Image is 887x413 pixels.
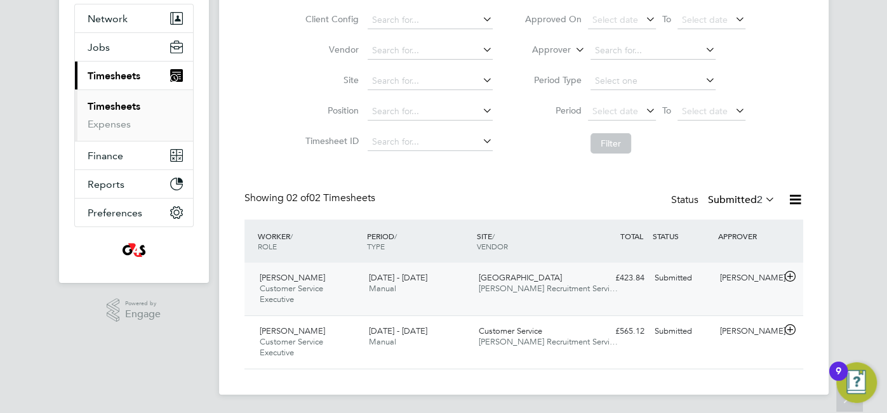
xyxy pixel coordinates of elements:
[682,14,728,25] span: Select date
[368,42,493,60] input: Search for...
[119,240,149,260] img: g4s2-logo-retina.png
[394,231,397,241] span: /
[302,74,359,86] label: Site
[88,70,140,82] span: Timesheets
[584,268,650,289] div: £423.84
[592,14,638,25] span: Select date
[620,231,643,241] span: TOTAL
[255,225,364,258] div: WORKER
[524,74,582,86] label: Period Type
[369,283,396,294] span: Manual
[75,62,193,89] button: Timesheets
[286,192,309,204] span: 02 of
[107,298,161,322] a: Powered byEngage
[260,272,325,283] span: [PERSON_NAME]
[592,105,638,117] span: Select date
[125,298,161,309] span: Powered by
[302,105,359,116] label: Position
[367,241,385,251] span: TYPE
[715,268,781,289] div: [PERSON_NAME]
[369,325,427,336] span: [DATE] - [DATE]
[658,11,675,27] span: To
[260,325,325,336] span: [PERSON_NAME]
[75,141,193,169] button: Finance
[715,321,781,342] div: [PERSON_NAME]
[258,241,277,251] span: ROLE
[75,89,193,141] div: Timesheets
[590,133,631,154] button: Filter
[492,231,495,241] span: /
[302,13,359,25] label: Client Config
[477,241,508,251] span: VENDOR
[479,283,618,294] span: [PERSON_NAME] Recruitment Servi…
[650,321,716,342] div: Submitted
[74,240,194,260] a: Go to home page
[479,325,542,336] span: Customer Service
[244,192,378,205] div: Showing
[88,100,140,112] a: Timesheets
[708,193,775,206] label: Submitted
[650,225,716,247] div: STATUS
[479,336,618,347] span: [PERSON_NAME] Recruitment Servi…
[715,225,781,247] div: APPROVER
[88,150,123,162] span: Finance
[671,192,778,209] div: Status
[368,11,493,29] input: Search for...
[88,178,124,190] span: Reports
[75,199,193,226] button: Preferences
[650,268,716,289] div: Submitted
[369,336,396,347] span: Manual
[302,135,359,147] label: Timesheet ID
[368,133,493,151] input: Search for...
[302,44,359,55] label: Vendor
[590,42,716,60] input: Search for...
[836,362,877,403] button: Open Resource Center, 9 new notifications
[125,309,161,320] span: Engage
[514,44,571,56] label: Approver
[658,102,675,119] span: To
[584,321,650,342] div: £565.12
[474,225,584,258] div: SITE
[88,207,142,219] span: Preferences
[286,192,375,204] span: 02 Timesheets
[364,225,474,258] div: PERIOD
[88,118,131,130] a: Expenses
[260,283,323,305] span: Customer Service Executive
[75,170,193,198] button: Reports
[836,371,841,388] div: 9
[75,4,193,32] button: Network
[682,105,728,117] span: Select date
[260,336,323,358] span: Customer Service Executive
[368,103,493,121] input: Search for...
[757,193,763,206] span: 2
[590,72,716,90] input: Select one
[479,272,562,283] span: [GEOGRAPHIC_DATA]
[524,105,582,116] label: Period
[524,13,582,25] label: Approved On
[369,272,427,283] span: [DATE] - [DATE]
[88,13,128,25] span: Network
[290,231,293,241] span: /
[88,41,110,53] span: Jobs
[368,72,493,90] input: Search for...
[75,33,193,61] button: Jobs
